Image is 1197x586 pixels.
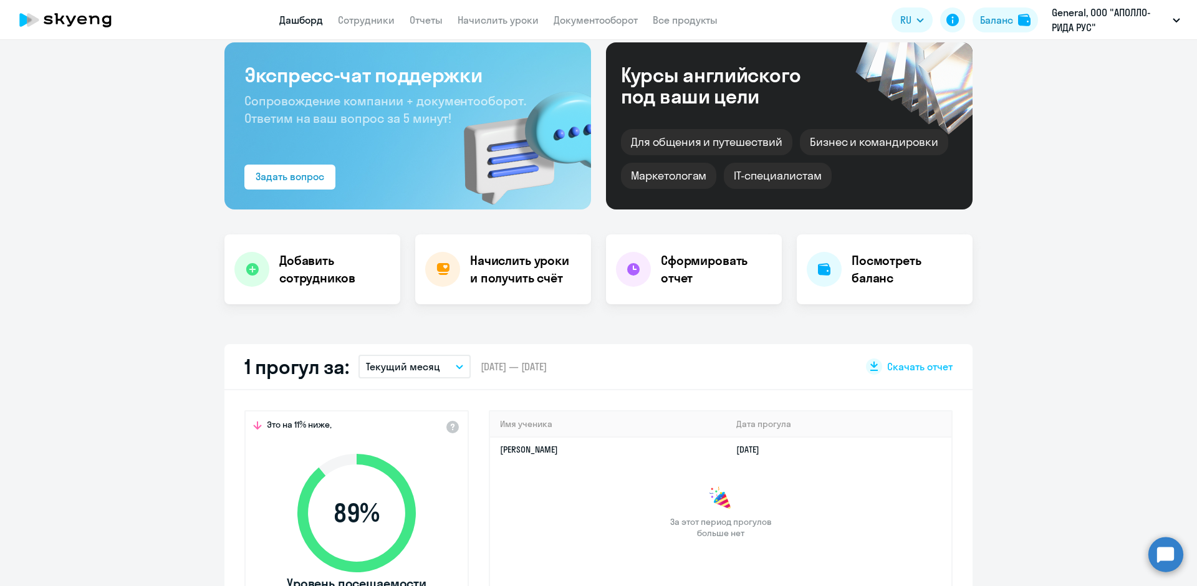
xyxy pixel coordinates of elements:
h2: 1 прогул за: [244,354,349,379]
a: Начислить уроки [458,14,539,26]
a: [DATE] [736,444,769,455]
p: Текущий месяц [366,359,440,374]
h3: Экспресс-чат поддержки [244,62,571,87]
div: Задать вопрос [256,169,324,184]
a: Отчеты [410,14,443,26]
div: Маркетологам [621,163,716,189]
h4: Начислить уроки и получить счёт [470,252,579,287]
img: balance [1018,14,1031,26]
div: Для общения и путешествий [621,129,792,155]
p: General, ООО "АПОЛЛО-РИДА РУС" [1052,5,1168,35]
h4: Добавить сотрудников [279,252,390,287]
span: 89 % [285,498,428,528]
div: Бизнес и командировки [800,129,948,155]
div: Баланс [980,12,1013,27]
span: RU [900,12,911,27]
a: Сотрудники [338,14,395,26]
th: Имя ученика [490,411,726,437]
span: Сопровождение компании + документооборот. Ответим на ваш вопрос за 5 минут! [244,93,526,126]
span: За этот период прогулов больше нет [668,516,773,539]
img: bg-img [446,69,591,209]
div: Курсы английского под ваши цели [621,64,834,107]
h4: Посмотреть баланс [852,252,963,287]
span: Скачать отчет [887,360,953,373]
a: Документооборот [554,14,638,26]
span: Это на 11% ниже, [267,419,332,434]
button: Текущий месяц [358,355,471,378]
img: congrats [708,486,733,511]
button: General, ООО "АПОЛЛО-РИДА РУС" [1046,5,1186,35]
a: Все продукты [653,14,718,26]
th: Дата прогула [726,411,951,437]
button: Балансbalance [973,7,1038,32]
a: [PERSON_NAME] [500,444,558,455]
button: Задать вопрос [244,165,335,190]
span: [DATE] — [DATE] [481,360,547,373]
button: RU [892,7,933,32]
h4: Сформировать отчет [661,252,772,287]
div: IT-специалистам [724,163,831,189]
a: Дашборд [279,14,323,26]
